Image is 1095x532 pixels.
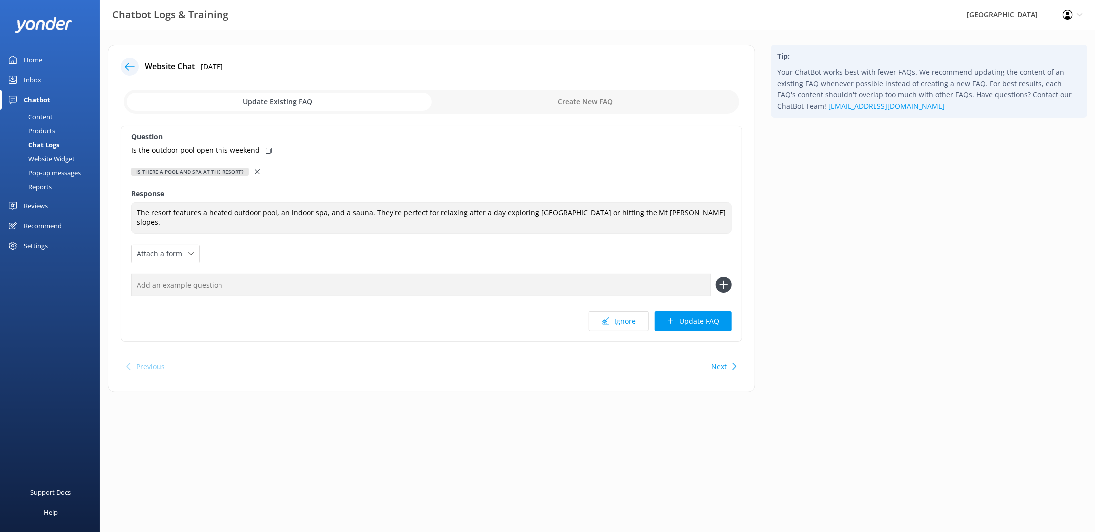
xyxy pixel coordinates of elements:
label: Response [131,188,732,199]
p: Your ChatBot works best with fewer FAQs. We recommend updating the content of an existing FAQ whe... [777,67,1081,112]
button: Ignore [589,311,649,331]
div: Recommend [24,216,62,236]
label: Question [131,131,732,142]
h4: Tip: [777,51,1081,62]
div: Website Widget [6,152,75,166]
h4: Website Chat [145,60,195,73]
a: Content [6,110,100,124]
a: Chat Logs [6,138,100,152]
a: Pop-up messages [6,166,100,180]
button: Next [711,357,727,377]
a: Reports [6,180,100,194]
div: Products [6,124,55,138]
input: Add an example question [131,274,711,296]
a: Website Widget [6,152,100,166]
div: Is there a pool and spa at the resort? [131,168,249,176]
button: Update FAQ [655,311,732,331]
div: Reviews [24,196,48,216]
div: Support Docs [31,482,71,502]
div: Content [6,110,53,124]
p: [DATE] [201,61,223,72]
div: Home [24,50,42,70]
textarea: The resort features a heated outdoor pool, an indoor spa, and a sauna. They're perfect for relaxi... [131,202,732,234]
div: Chat Logs [6,138,59,152]
div: Settings [24,236,48,256]
div: Help [44,502,58,522]
span: Attach a form [137,248,188,259]
div: Pop-up messages [6,166,81,180]
div: Inbox [24,70,41,90]
a: [EMAIL_ADDRESS][DOMAIN_NAME] [828,101,945,111]
div: Chatbot [24,90,50,110]
h3: Chatbot Logs & Training [112,7,228,23]
div: Reports [6,180,52,194]
a: Products [6,124,100,138]
img: yonder-white-logo.png [15,17,72,33]
p: Is the outdoor pool open this weekend [131,145,260,156]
